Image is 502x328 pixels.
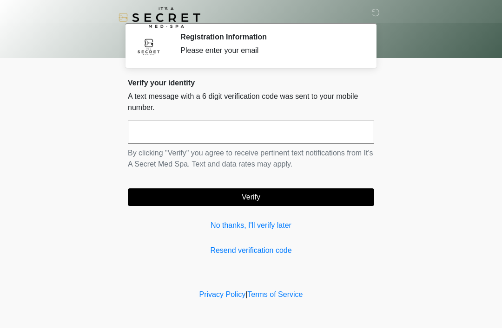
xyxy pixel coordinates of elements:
[128,91,374,113] p: A text message with a 6 digit verification code was sent to your mobile number.
[128,188,374,206] button: Verify
[128,245,374,256] a: Resend verification code
[135,32,163,60] img: Agent Avatar
[180,45,360,56] div: Please enter your email
[247,290,303,298] a: Terms of Service
[128,220,374,231] a: No thanks, I'll verify later
[119,7,200,28] img: It's A Secret Med Spa Logo
[180,32,360,41] h2: Registration Information
[128,78,374,87] h2: Verify your identity
[245,290,247,298] a: |
[128,148,374,170] p: By clicking "Verify" you agree to receive pertinent text notifications from It's A Secret Med Spa...
[199,290,246,298] a: Privacy Policy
